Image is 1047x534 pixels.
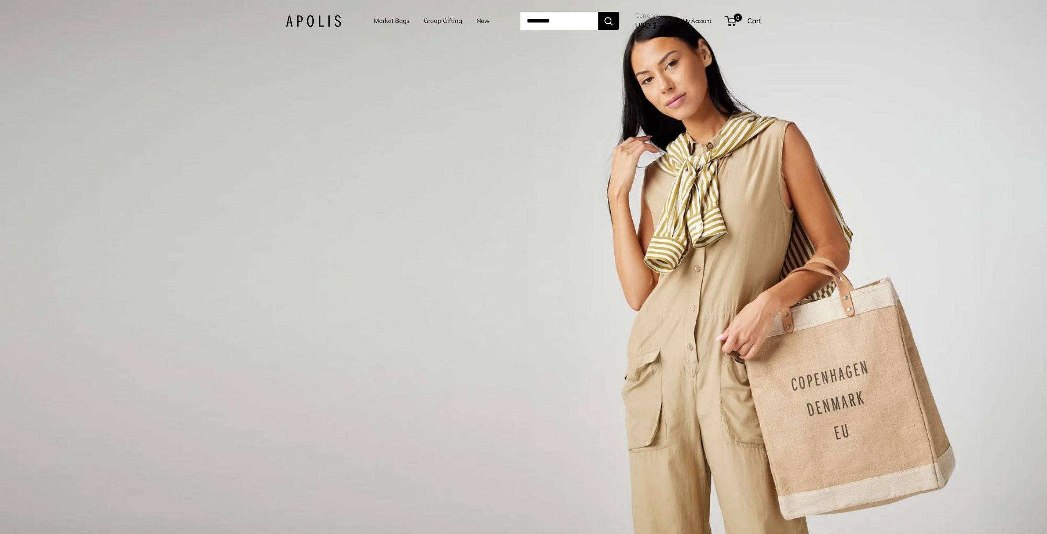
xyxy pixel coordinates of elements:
[734,14,742,22] span: 0
[635,19,665,32] button: USD $
[286,15,341,27] img: Apolis
[374,15,409,27] a: Market Bags
[598,12,619,30] button: Search
[726,14,761,27] a: 0 Cart
[747,16,761,25] span: Cart
[635,10,665,21] span: Currency
[476,15,490,27] a: New
[520,12,598,30] input: Search...
[424,15,462,27] a: Group Gifting
[683,16,712,26] a: My Account
[635,21,656,29] span: USD $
